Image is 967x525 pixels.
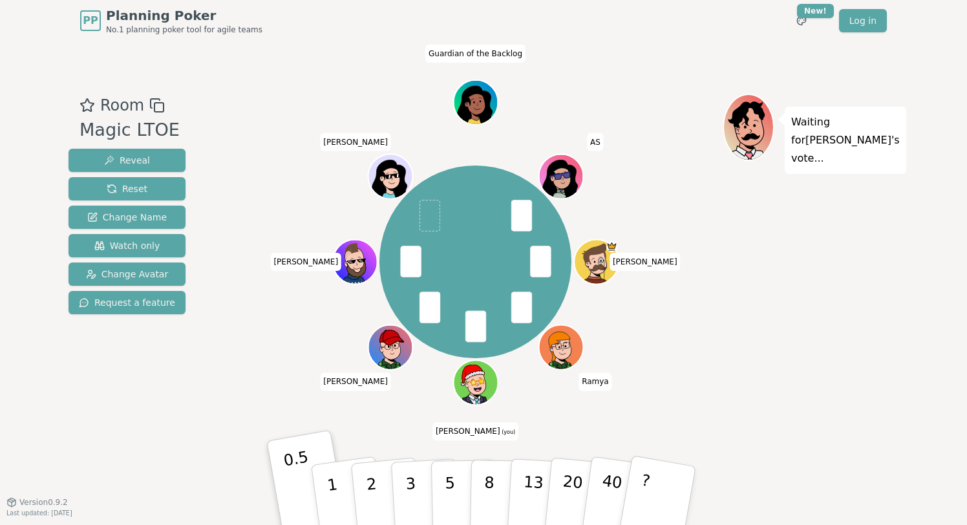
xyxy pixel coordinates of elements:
span: Reset [107,182,147,195]
span: Click to change your name [320,372,391,391]
span: Reveal [104,154,150,167]
span: Last updated: [DATE] [6,509,72,517]
span: No.1 planning poker tool for agile teams [106,25,262,35]
span: Jake is the host [606,241,617,252]
span: Change Avatar [86,268,169,281]
button: Click to change your avatar [454,361,496,403]
span: Click to change your name [610,253,681,271]
a: Log in [839,9,887,32]
button: Version0.9.2 [6,497,68,508]
span: Room [100,94,144,117]
div: New! [797,4,834,18]
p: Waiting for [PERSON_NAME] 's vote... [791,113,900,167]
span: Click to change your name [425,45,526,63]
span: Planning Poker [106,6,262,25]
button: Add as favourite [80,94,95,117]
span: Change Name [87,211,167,224]
button: Request a feature [69,291,186,314]
span: (you) [500,429,516,435]
button: Change Name [69,206,186,229]
div: Magic LTOE [80,117,180,144]
span: Click to change your name [270,253,341,271]
span: Click to change your name [320,133,391,151]
span: PP [83,13,98,28]
button: Watch only [69,234,186,257]
span: Version 0.9.2 [19,497,68,508]
a: PPPlanning PokerNo.1 planning poker tool for agile teams [80,6,262,35]
button: Change Avatar [69,262,186,286]
p: 0.5 [282,448,319,521]
span: Click to change your name [579,372,612,391]
span: Watch only [94,239,160,252]
span: Click to change your name [587,133,604,151]
span: Request a feature [79,296,175,309]
button: Reveal [69,149,186,172]
button: New! [790,9,813,32]
span: Click to change your name [432,422,518,440]
button: Reset [69,177,186,200]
